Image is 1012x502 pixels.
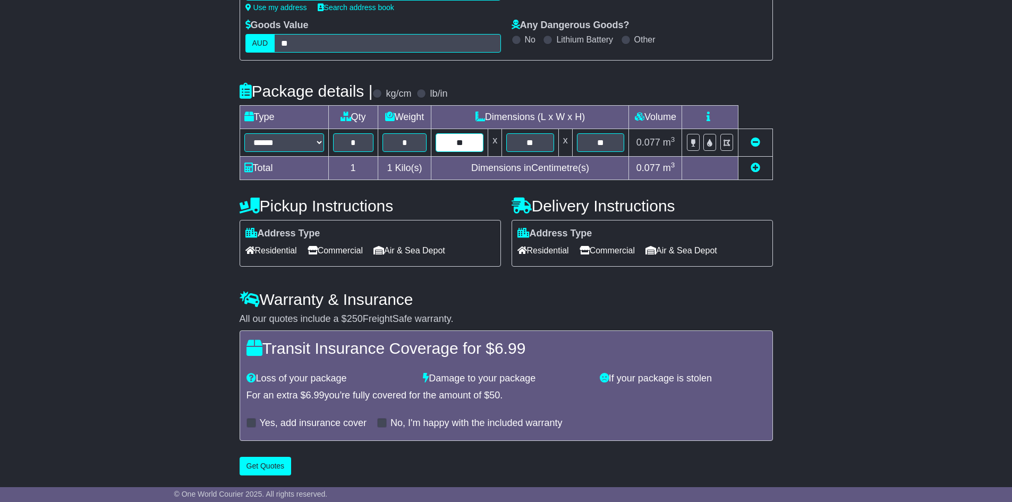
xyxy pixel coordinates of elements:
[240,82,373,100] h4: Package details |
[558,129,572,157] td: x
[241,373,418,385] div: Loss of your package
[663,163,675,173] span: m
[240,157,328,180] td: Total
[240,106,328,129] td: Type
[525,35,535,45] label: No
[430,88,447,100] label: lb/in
[580,242,635,259] span: Commercial
[751,163,760,173] a: Add new item
[246,390,766,402] div: For an extra $ you're fully covered for the amount of $ .
[636,163,660,173] span: 0.077
[378,106,431,129] td: Weight
[431,106,629,129] td: Dimensions (L x W x H)
[373,242,445,259] span: Air & Sea Depot
[629,106,682,129] td: Volume
[260,418,367,429] label: Yes, add insurance cover
[390,418,563,429] label: No, I'm happy with the included warranty
[240,457,292,475] button: Get Quotes
[418,373,594,385] div: Damage to your package
[751,137,760,148] a: Remove this item
[517,228,592,240] label: Address Type
[328,157,378,180] td: 1
[431,157,629,180] td: Dimensions in Centimetre(s)
[663,137,675,148] span: m
[328,106,378,129] td: Qty
[636,137,660,148] span: 0.077
[245,20,309,31] label: Goods Value
[488,129,502,157] td: x
[671,135,675,143] sup: 3
[308,242,363,259] span: Commercial
[634,35,656,45] label: Other
[174,490,328,498] span: © One World Courier 2025. All rights reserved.
[387,163,392,173] span: 1
[645,242,717,259] span: Air & Sea Depot
[306,390,325,401] span: 6.99
[489,390,500,401] span: 50
[556,35,613,45] label: Lithium Battery
[495,339,525,357] span: 6.99
[517,242,569,259] span: Residential
[594,373,771,385] div: If your package is stolen
[347,313,363,324] span: 250
[378,157,431,180] td: Kilo(s)
[318,3,394,12] a: Search address book
[245,228,320,240] label: Address Type
[245,34,275,53] label: AUD
[512,197,773,215] h4: Delivery Instructions
[245,242,297,259] span: Residential
[246,339,766,357] h4: Transit Insurance Coverage for $
[386,88,411,100] label: kg/cm
[240,197,501,215] h4: Pickup Instructions
[512,20,630,31] label: Any Dangerous Goods?
[671,161,675,169] sup: 3
[245,3,307,12] a: Use my address
[240,291,773,308] h4: Warranty & Insurance
[240,313,773,325] div: All our quotes include a $ FreightSafe warranty.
